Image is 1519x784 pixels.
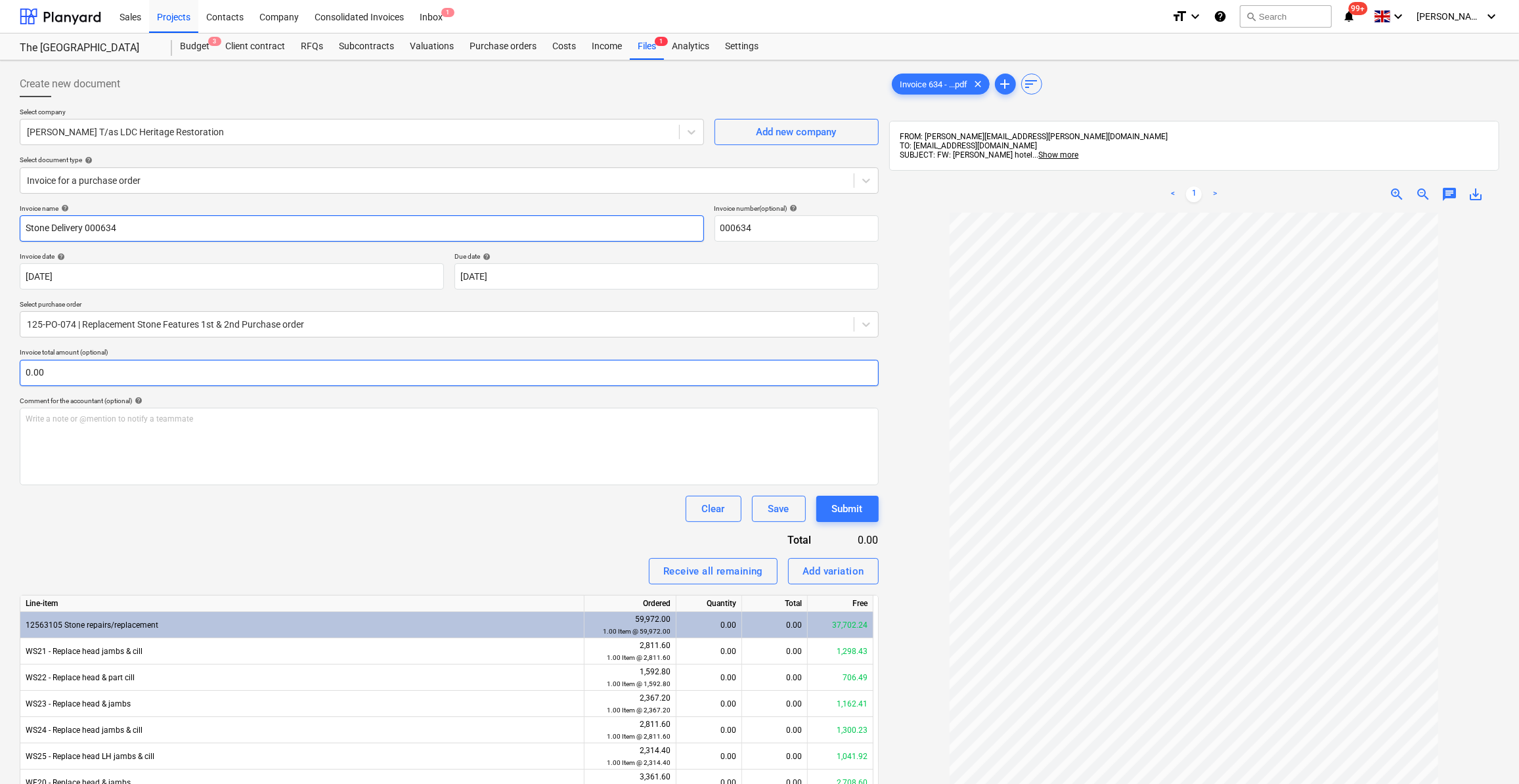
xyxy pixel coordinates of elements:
[808,664,873,691] div: 706.49
[441,8,454,17] span: 1
[892,74,990,95] div: Invoice 634 - ...pdf
[708,533,833,548] div: Total
[832,500,863,517] div: Submit
[1186,186,1202,202] a: Page 1 is your current page
[26,621,158,630] span: 12563105 Stone repairs/replacement
[172,33,217,60] a: Budget3
[584,596,676,612] div: Ordered
[655,37,668,46] span: 1
[20,76,120,92] span: Create new document
[663,563,763,580] div: Receive all remaining
[20,360,879,386] input: Invoice total amount (optional)
[607,733,671,740] small: 1.00 Item @ 2,811.60
[584,33,630,60] div: Income
[742,743,808,770] div: 0.00
[20,664,584,691] div: WS22 - Replace head & part cill
[607,680,671,687] small: 1.00 Item @ 1,592.80
[742,717,808,743] div: 0.00
[832,533,878,548] div: 0.00
[788,558,879,584] button: Add variation
[808,743,873,770] div: 1,041.92
[58,204,69,212] span: help
[208,37,221,46] span: 3
[1033,150,1079,160] span: ...
[1246,11,1256,22] span: search
[20,156,879,164] div: Select document type
[892,79,976,89] span: Invoice 634 - ...pdf
[454,263,879,290] input: Due date not specified
[1390,9,1406,24] i: keyboard_arrow_down
[454,252,879,261] div: Due date
[590,718,671,743] div: 2,811.60
[20,300,879,311] p: Select purchase order
[20,596,584,612] div: Line-item
[55,253,65,261] span: help
[1417,11,1482,22] span: [PERSON_NAME]
[607,759,671,766] small: 1.00 Item @ 2,314.40
[462,33,544,60] a: Purchase orders
[682,691,736,717] div: 0.00
[900,132,1168,141] span: FROM: [PERSON_NAME][EMAIL_ADDRESS][PERSON_NAME][DOMAIN_NAME]
[682,717,736,743] div: 0.00
[20,215,704,242] input: Invoice name
[590,692,671,716] div: 2,367.20
[808,638,873,664] div: 1,298.43
[590,640,671,664] div: 2,811.60
[1484,9,1499,24] i: keyboard_arrow_down
[630,33,664,60] div: Files
[590,745,671,769] div: 2,314.40
[20,717,584,743] div: WS24 - Replace head jambs & cill
[900,141,1038,150] span: TO: [EMAIL_ADDRESS][DOMAIN_NAME]
[803,563,864,580] div: Add variation
[1342,9,1355,24] i: notifications
[686,496,741,522] button: Clear
[544,33,584,60] a: Costs
[742,691,808,717] div: 0.00
[808,691,873,717] div: 1,162.41
[676,596,742,612] div: Quantity
[132,397,143,404] span: help
[752,496,806,522] button: Save
[816,496,879,522] button: Submit
[649,558,778,584] button: Receive all remaining
[1024,76,1040,92] span: sort
[682,638,736,664] div: 0.00
[664,33,717,60] a: Analytics
[702,500,725,517] div: Clear
[630,33,664,60] a: Files1
[172,33,217,60] div: Budget
[971,76,986,92] span: clear
[1187,9,1203,24] i: keyboard_arrow_down
[717,33,766,60] a: Settings
[1453,721,1519,784] iframe: Chat Widget
[1468,186,1484,202] span: save_alt
[1240,5,1332,28] button: Search
[757,123,837,141] div: Add new company
[480,253,491,261] span: help
[20,638,584,664] div: WS21 - Replace head jambs & cill
[787,204,798,212] span: help
[1349,2,1368,15] span: 99+
[1039,150,1079,160] span: Show more
[1214,9,1227,24] i: Knowledge base
[217,33,293,60] a: Client contract
[20,263,444,290] input: Invoice date not specified
[808,596,873,612] div: Free
[1172,9,1187,24] i: format_size
[742,638,808,664] div: 0.00
[607,654,671,661] small: 1.00 Item @ 2,811.60
[998,76,1013,92] span: add
[20,252,444,261] div: Invoice date
[20,691,584,717] div: WS23 - Replace head & jambs
[20,41,156,55] div: The [GEOGRAPHIC_DATA]
[590,666,671,690] div: 1,592.80
[768,500,789,517] div: Save
[293,33,331,60] a: RFQs
[607,707,671,714] small: 1.00 Item @ 2,367.20
[603,628,671,635] small: 1.00 Item @ 59,972.00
